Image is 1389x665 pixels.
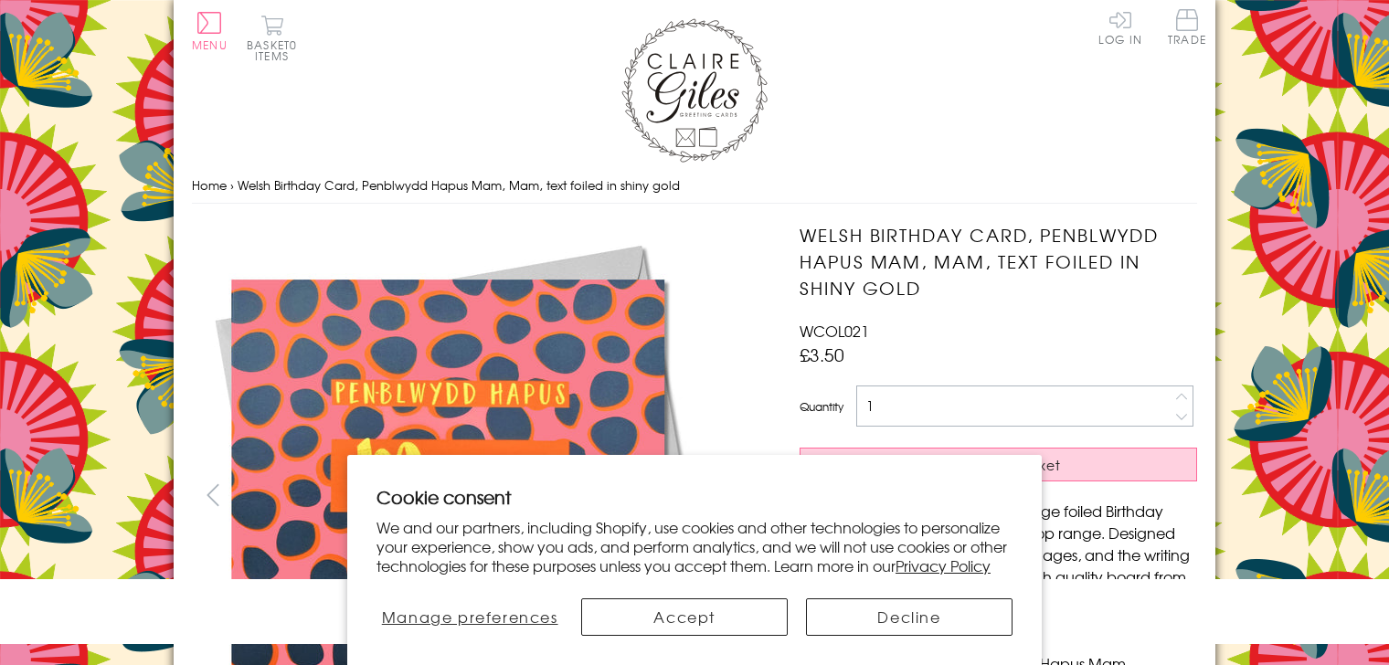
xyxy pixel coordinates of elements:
[896,554,991,576] a: Privacy Policy
[800,222,1197,301] h1: Welsh Birthday Card, Penblwydd Hapus Mam, Mam, text foiled in shiny gold
[1168,9,1206,48] a: Trade
[800,342,844,367] span: £3.50
[192,37,228,53] span: Menu
[800,320,869,342] span: WCOL021
[192,176,227,194] a: Home
[376,598,563,636] button: Manage preferences
[376,484,1013,510] h2: Cookie consent
[800,398,843,415] label: Quantity
[247,15,297,61] button: Basket0 items
[192,12,228,50] button: Menu
[376,518,1013,575] p: We and our partners, including Shopify, use cookies and other technologies to personalize your ex...
[238,176,680,194] span: Welsh Birthday Card, Penblwydd Hapus Mam, Mam, text foiled in shiny gold
[1098,9,1142,45] a: Log In
[230,176,234,194] span: ›
[382,606,558,628] span: Manage preferences
[192,167,1197,205] nav: breadcrumbs
[800,448,1197,481] button: Add to Basket
[255,37,297,64] span: 0 items
[1168,9,1206,45] span: Trade
[192,474,233,515] button: prev
[621,18,768,163] img: Claire Giles Greetings Cards
[581,598,788,636] button: Accept
[806,598,1013,636] button: Decline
